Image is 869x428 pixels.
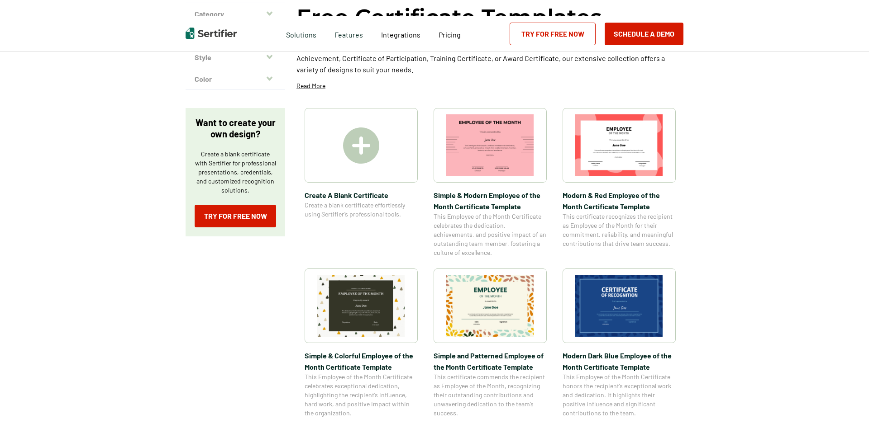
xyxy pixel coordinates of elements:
span: This certificate recognizes the recipient as Employee of the Month for their commitment, reliabil... [563,212,676,248]
span: Create a blank certificate effortlessly using Sertifier’s professional tools. [305,201,418,219]
span: Integrations [381,30,420,39]
p: Read More [296,81,325,90]
p: Want to create your own design? [195,117,276,140]
img: Simple and Patterned Employee of the Month Certificate Template [446,275,534,337]
h1: Free Certificate Templates [296,3,602,32]
span: Simple & Modern Employee of the Month Certificate Template [434,189,547,212]
img: Modern & Red Employee of the Month Certificate Template [575,114,663,176]
a: Try for Free Now [510,23,596,45]
a: Simple & Modern Employee of the Month Certificate TemplateSimple & Modern Employee of the Month C... [434,108,547,257]
img: Modern Dark Blue Employee of the Month Certificate Template [575,275,663,337]
a: Try for Free Now [195,205,276,227]
span: Features [334,28,363,39]
span: Pricing [439,30,461,39]
span: This Employee of the Month Certificate honors the recipient’s exceptional work and dedication. It... [563,372,676,418]
a: Integrations [381,28,420,39]
button: Color [186,68,285,90]
span: Modern & Red Employee of the Month Certificate Template [563,189,676,212]
p: Create a blank certificate with Sertifier for professional presentations, credentials, and custom... [195,150,276,195]
span: Solutions [286,28,316,39]
span: This Employee of the Month Certificate celebrates exceptional dedication, highlighting the recipi... [305,372,418,418]
button: Style [186,47,285,68]
span: This Employee of the Month Certificate celebrates the dedication, achievements, and positive impa... [434,212,547,257]
a: Modern & Red Employee of the Month Certificate TemplateModern & Red Employee of the Month Certifi... [563,108,676,257]
span: Simple & Colorful Employee of the Month Certificate Template [305,350,418,372]
a: Pricing [439,28,461,39]
img: Simple & Modern Employee of the Month Certificate Template [446,114,534,176]
img: Simple & Colorful Employee of the Month Certificate Template [317,275,405,337]
img: Sertifier | Digital Credentialing Platform [186,28,237,39]
span: Simple and Patterned Employee of the Month Certificate Template [434,350,547,372]
span: Modern Dark Blue Employee of the Month Certificate Template [563,350,676,372]
span: This certificate commends the recipient as Employee of the Month, recognizing their outstanding c... [434,372,547,418]
span: Create A Blank Certificate [305,189,418,201]
p: Explore a wide selection of customizable certificate templates at Sertifier. Whether you need a C... [296,41,683,75]
a: Simple & Colorful Employee of the Month Certificate TemplateSimple & Colorful Employee of the Mon... [305,268,418,418]
img: Create A Blank Certificate [343,127,379,164]
a: Simple and Patterned Employee of the Month Certificate TemplateSimple and Patterned Employee of t... [434,268,547,418]
button: Category [186,3,285,25]
a: Modern Dark Blue Employee of the Month Certificate TemplateModern Dark Blue Employee of the Month... [563,268,676,418]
